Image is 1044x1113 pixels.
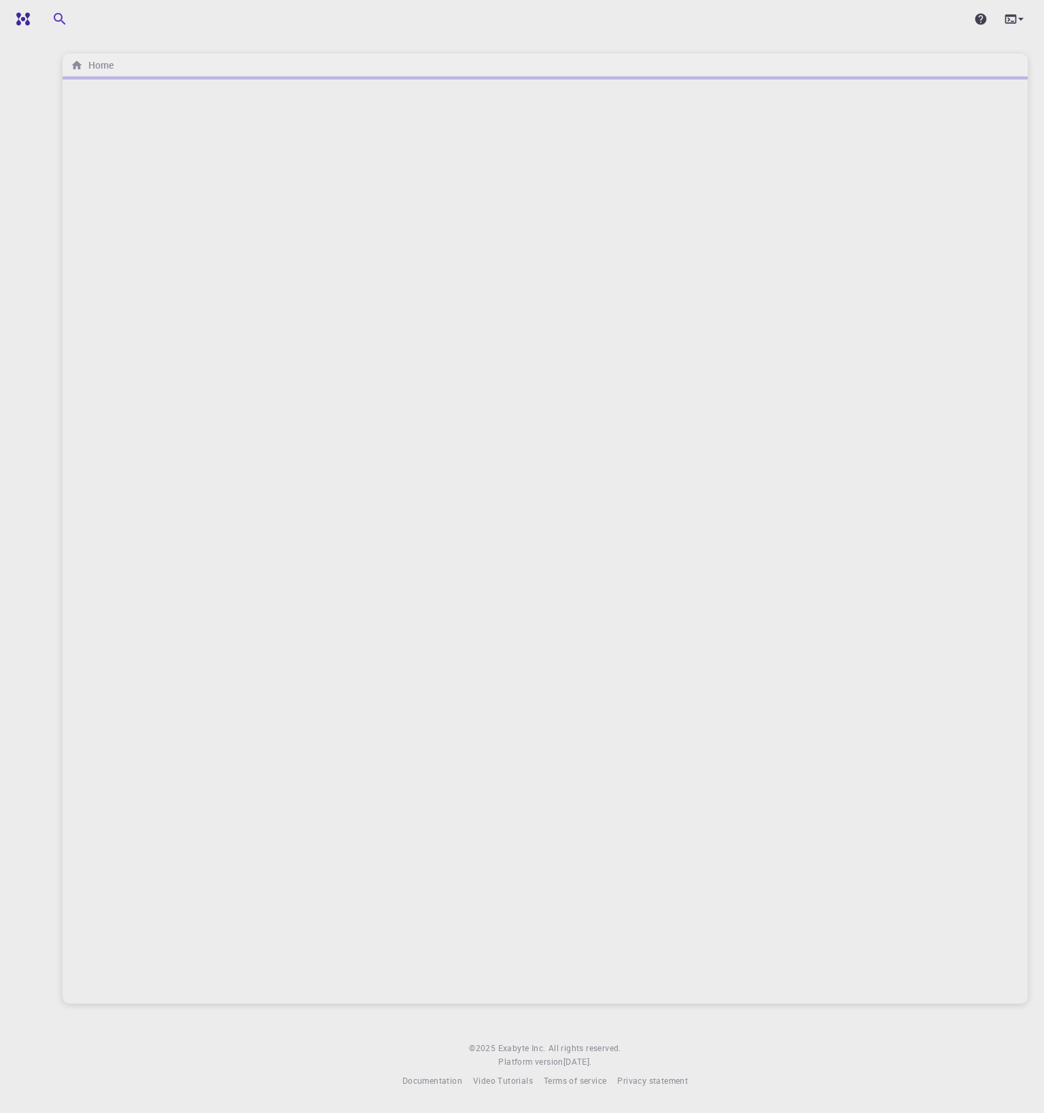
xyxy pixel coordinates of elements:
span: Platform version [498,1055,563,1069]
span: All rights reserved. [549,1042,621,1055]
span: [DATE] . [563,1056,592,1067]
nav: breadcrumb [68,58,116,73]
span: Terms of service [544,1075,606,1086]
span: Exabyte Inc. [498,1042,546,1053]
a: Privacy statement [617,1074,688,1088]
a: Documentation [402,1074,462,1088]
span: Video Tutorials [473,1075,533,1086]
a: Video Tutorials [473,1074,533,1088]
span: © 2025 [469,1042,498,1055]
a: [DATE]. [563,1055,592,1069]
span: Privacy statement [617,1075,688,1086]
img: logo [11,12,30,26]
h6: Home [83,58,114,73]
a: Terms of service [544,1074,606,1088]
a: Exabyte Inc. [498,1042,546,1055]
span: Documentation [402,1075,462,1086]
